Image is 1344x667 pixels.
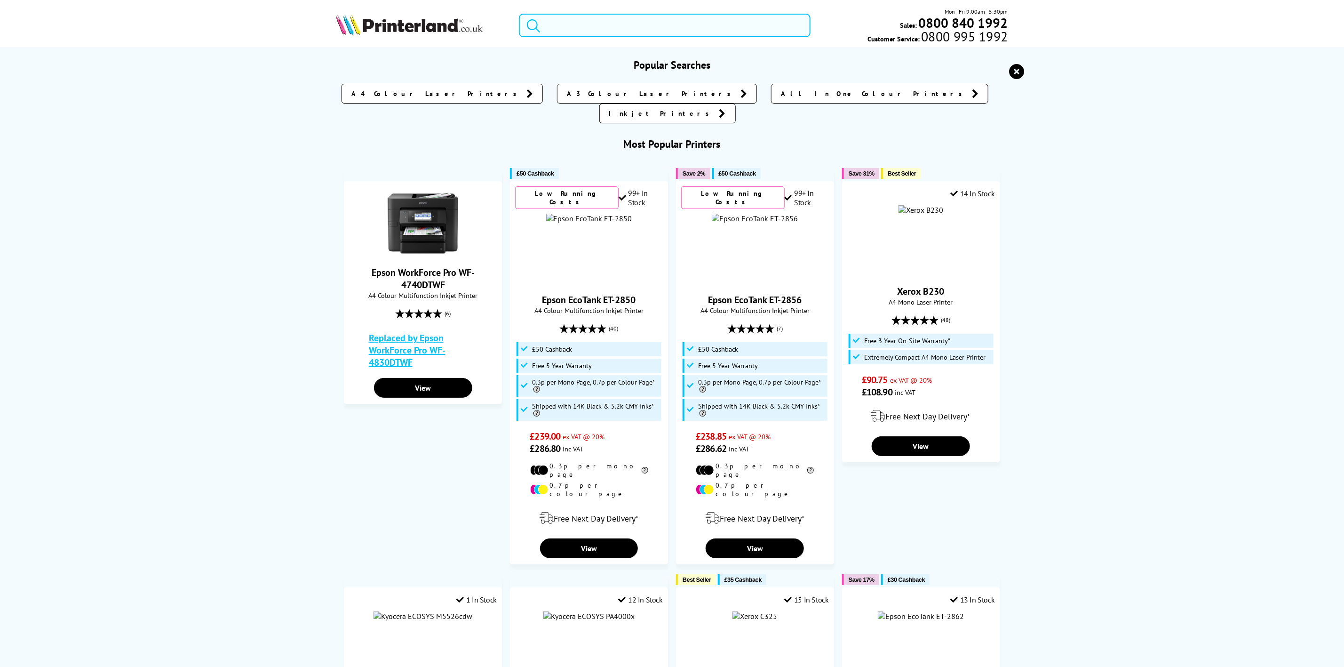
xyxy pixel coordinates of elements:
[867,32,1008,43] span: Customer Service:
[899,205,943,215] img: Xerox B230
[510,168,558,179] button: £50 Cashback
[609,320,619,338] span: (40)
[950,595,994,604] div: 13 In Stock
[696,442,726,455] span: £286.62
[895,388,915,397] span: inc VAT
[696,430,726,442] span: £238.85
[864,354,986,361] span: Extremely Compact A4 Mono Laser Printer
[563,432,604,441] span: ex VAT @ 20%
[445,305,451,322] span: (6)
[781,89,967,98] span: All In One Colour Printers
[719,170,756,177] span: £50 Cashback
[374,378,472,398] a: View
[676,574,716,585] button: Best Seller
[619,595,663,604] div: 12 In Stock
[542,294,636,306] a: Epson EcoTank ET-2850
[785,188,829,207] div: 99+ In Stock
[372,266,475,291] a: Epson WorkForce Pro WF-4740DTWF
[732,611,777,621] img: Xerox C325
[369,332,482,369] a: Replaced by Epson WorkForce Pro WF-4830DTWF
[530,430,561,442] span: £239.00
[698,402,825,418] span: Shipped with 14K Black & 5.2k CMY Inks*
[515,505,663,531] div: modal_delivery
[532,346,572,353] span: £50 Cashback
[540,538,638,558] a: View
[515,306,663,315] span: A4 Colour Multifunction Inkjet Printer
[349,291,497,300] span: A4 Colour Multifunction Inkjet Printer
[683,576,711,583] span: Best Seller
[708,294,802,306] a: Epson EcoTank ET-2856
[681,505,829,531] div: modal_delivery
[878,611,964,621] img: Epson EcoTank ET-2862
[771,84,988,104] a: All In One Colour Printers
[543,611,635,621] img: Kyocera ECOSYS PA4000x
[681,306,829,315] span: A4 Colour Multifunction Inkjet Printer
[945,7,1008,16] span: Mon - Fri 9:00am - 5:30pm
[890,376,932,385] span: ex VAT @ 20%
[619,188,663,207] div: 99+ In Stock
[729,432,771,441] span: ex VAT @ 20%
[706,538,804,558] a: View
[712,168,761,179] button: £50 Cashback
[388,186,458,257] img: Epson WorkForce Pro WF-4740DTWF
[351,89,522,98] span: A4 Colour Laser Printers
[881,168,921,179] button: Best Seller
[698,346,738,353] span: £50 Cashback
[842,574,879,585] button: Save 17%
[872,436,970,456] a: View
[563,444,583,453] span: inc VAT
[676,168,710,179] button: Save 2%
[698,378,825,394] span: 0.3p per Mono Page, 0.7p per Colour Page*
[599,104,736,123] a: Inkjet Printers
[519,14,810,37] input: Search product or bran
[681,186,785,209] div: Low Running Costs
[950,189,994,198] div: 14 In Stock
[546,214,632,223] img: Epson EcoTank ET-2850
[712,214,798,223] img: Epson EcoTank ET-2856
[609,109,715,118] span: Inkjet Printers
[900,21,917,30] span: Sales:
[888,576,925,583] span: £30 Cashback
[517,170,554,177] span: £50 Cashback
[336,14,483,35] img: Printerland Logo
[530,462,648,479] li: 0.3p per mono page
[532,378,659,394] span: 0.3p per Mono Page, 0.7p per Colour Page*
[342,84,543,104] a: A4 Colour Laser Printers
[847,403,995,429] div: modal_delivery
[941,311,950,329] span: (48)
[530,442,561,455] span: £286.80
[336,58,1008,72] h3: Popular Searches
[919,14,1008,32] b: 0800 840 1992
[388,249,458,259] a: Epson WorkForce Pro WF-4740DTWF
[557,84,757,104] a: A3 Colour Laser Printers
[785,595,829,604] div: 15 In Stock
[842,168,879,179] button: Save 31%
[920,32,1008,41] span: 0800 995 1992
[374,611,472,621] img: Kyocera ECOSYS M5526cdw
[917,18,1008,27] a: 0800 840 1992
[777,320,783,338] span: (7)
[456,595,497,604] div: 1 In Stock
[696,481,814,498] li: 0.7p per colour page
[862,386,892,398] span: £108.90
[567,89,736,98] span: A3 Colour Laser Printers
[718,574,766,585] button: £35 Cashback
[898,285,945,297] a: Xerox B230
[849,170,875,177] span: Save 31%
[888,170,916,177] span: Best Seller
[336,137,1008,151] h3: Most Popular Printers
[336,14,507,37] a: Printerland Logo
[530,481,648,498] li: 0.7p per colour page
[696,462,814,479] li: 0.3p per mono page
[532,362,592,370] span: Free 5 Year Warranty
[532,402,659,418] span: Shipped with 14K Black & 5.2k CMY Inks*
[515,186,619,209] div: Low Running Costs
[847,297,995,306] span: A4 Mono Laser Printer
